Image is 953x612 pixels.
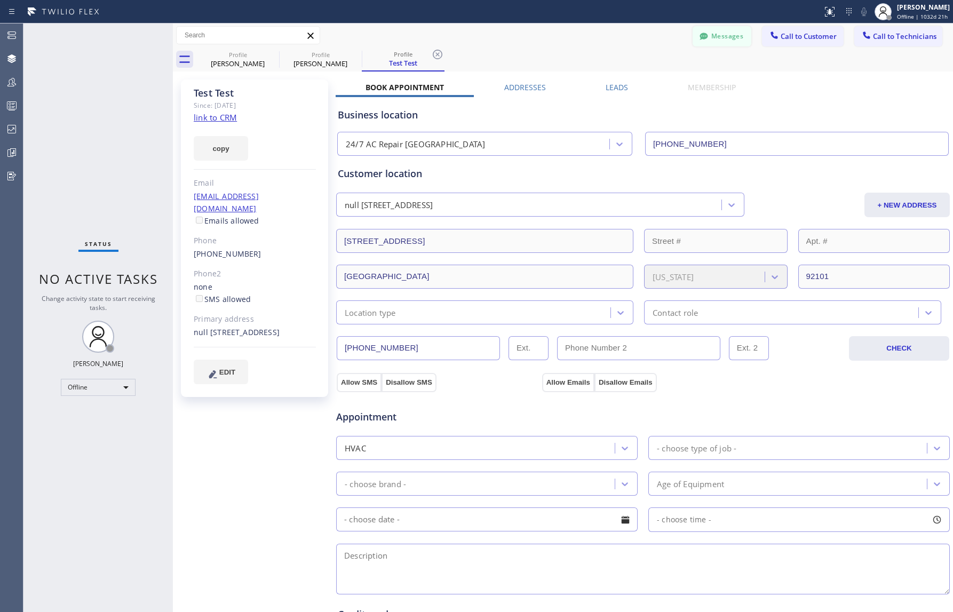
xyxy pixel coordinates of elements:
[594,373,657,392] button: Disallow Emails
[196,217,203,224] input: Emails allowed
[197,47,278,71] div: Carlos Aleaga
[42,294,155,312] span: Change activity state to start receiving tasks.
[194,216,259,226] label: Emails allowed
[194,177,316,189] div: Email
[194,249,261,259] a: [PHONE_NUMBER]
[280,51,361,59] div: Profile
[194,281,316,306] div: none
[363,58,443,68] div: Test Test
[337,336,500,360] input: Phone Number
[798,229,950,253] input: Apt. #
[345,442,366,454] div: HVAC
[194,268,316,280] div: Phone2
[336,410,539,424] span: Appointment
[504,82,546,92] label: Addresses
[542,373,594,392] button: Allow Emails
[363,47,443,70] div: Test Test
[338,108,948,122] div: Business location
[219,368,235,376] span: EDIT
[345,199,433,211] div: null [STREET_ADDRESS]
[693,26,751,46] button: Messages
[194,327,316,339] div: null [STREET_ADDRESS]
[336,229,633,253] input: Address
[73,359,123,368] div: [PERSON_NAME]
[338,166,948,181] div: Customer location
[366,82,444,92] label: Book Appointment
[657,442,736,454] div: - choose type of job -
[194,360,248,384] button: EDIT
[509,336,549,360] input: Ext.
[194,136,248,161] button: copy
[644,229,788,253] input: Street #
[798,265,950,289] input: ZIP
[336,507,638,531] input: - choose date -
[194,313,316,325] div: Primary address
[854,26,942,46] button: Call to Technicians
[345,478,406,490] div: - choose brand -
[194,235,316,247] div: Phone
[280,59,361,68] div: [PERSON_NAME]
[781,31,837,41] span: Call to Customer
[873,31,936,41] span: Call to Technicians
[194,112,237,123] a: link to CRM
[194,294,251,304] label: SMS allowed
[61,379,136,396] div: Offline
[849,336,949,361] button: CHECK
[39,270,158,288] span: No active tasks
[280,47,361,71] div: Alex Komkov
[897,3,950,12] div: [PERSON_NAME]
[363,50,443,58] div: Profile
[688,82,736,92] label: Membership
[196,295,203,302] input: SMS allowed
[645,132,949,156] input: Phone Number
[345,306,396,319] div: Location type
[729,336,769,360] input: Ext. 2
[194,99,316,112] div: Since: [DATE]
[557,336,720,360] input: Phone Number 2
[194,191,259,213] a: [EMAIL_ADDRESS][DOMAIN_NAME]
[653,306,698,319] div: Contact role
[177,27,320,44] input: Search
[194,87,316,99] div: Test Test
[864,193,950,217] button: + NEW ADDRESS
[657,514,711,524] span: - choose time -
[336,265,633,289] input: City
[856,4,871,19] button: Mute
[897,13,948,20] span: Offline | 1032d 21h
[197,59,278,68] div: [PERSON_NAME]
[85,240,112,248] span: Status
[657,478,724,490] div: Age of Equipment
[346,138,485,150] div: 24/7 AC Repair [GEOGRAPHIC_DATA]
[337,373,382,392] button: Allow SMS
[606,82,628,92] label: Leads
[382,373,436,392] button: Disallow SMS
[762,26,844,46] button: Call to Customer
[197,51,278,59] div: Profile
